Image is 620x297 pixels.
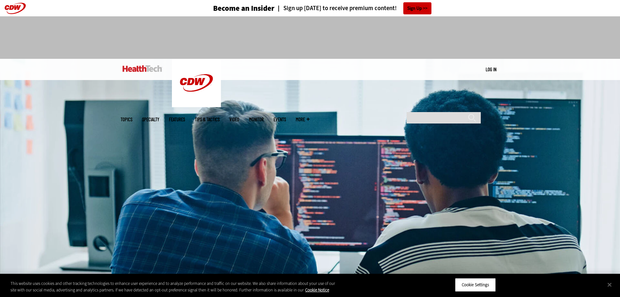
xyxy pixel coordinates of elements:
[121,117,132,122] span: Topics
[10,280,341,293] div: This website uses cookies and other tracking technologies to enhance user experience and to analy...
[486,66,496,72] a: Log in
[296,117,310,122] span: More
[172,102,221,109] a: CDW
[142,117,159,122] span: Specialty
[274,117,286,122] a: Events
[275,5,397,11] a: Sign up [DATE] to receive premium content!
[191,23,429,52] iframe: advertisement
[213,5,275,12] h3: Become an Insider
[403,2,431,14] a: Sign Up
[455,278,496,292] button: Cookie Settings
[602,277,617,292] button: Close
[195,117,220,122] a: Tips & Tactics
[249,117,264,122] a: MonITor
[486,66,496,73] div: User menu
[305,287,329,293] a: More information about your privacy
[189,5,275,12] a: Become an Insider
[229,117,239,122] a: Video
[169,117,185,122] a: Features
[172,59,221,107] img: Home
[123,65,162,72] img: Home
